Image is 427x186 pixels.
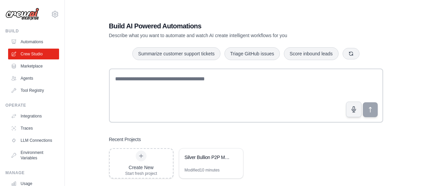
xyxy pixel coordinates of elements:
a: Crew Studio [8,49,59,59]
iframe: Chat Widget [393,154,427,186]
div: Manage [5,170,59,176]
a: Marketplace [8,61,59,72]
div: Modified 10 minutes [185,167,220,173]
button: Triage GitHub issues [224,47,280,60]
h1: Build AI Powered Automations [109,21,336,31]
button: Score inbound leads [284,47,339,60]
h3: Recent Projects [109,136,141,143]
a: LLM Connections [8,135,59,146]
a: Automations [8,36,59,47]
a: Traces [8,123,59,134]
div: Create New [125,164,157,171]
a: Integrations [8,111,59,122]
p: Describe what you want to automate and watch AI create intelligent workflows for you [109,32,336,39]
a: Agents [8,73,59,84]
button: Click to speak your automation idea [346,102,362,117]
a: Tool Registry [8,85,59,96]
img: Logo [5,8,39,21]
div: Start fresh project [125,171,157,176]
div: Operate [5,103,59,108]
a: Environment Variables [8,147,59,163]
div: Silver Bullion P2P Market Monitor [185,154,231,161]
div: Build [5,28,59,34]
button: Get new suggestions [343,48,359,59]
button: Summarize customer support tickets [132,47,220,60]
